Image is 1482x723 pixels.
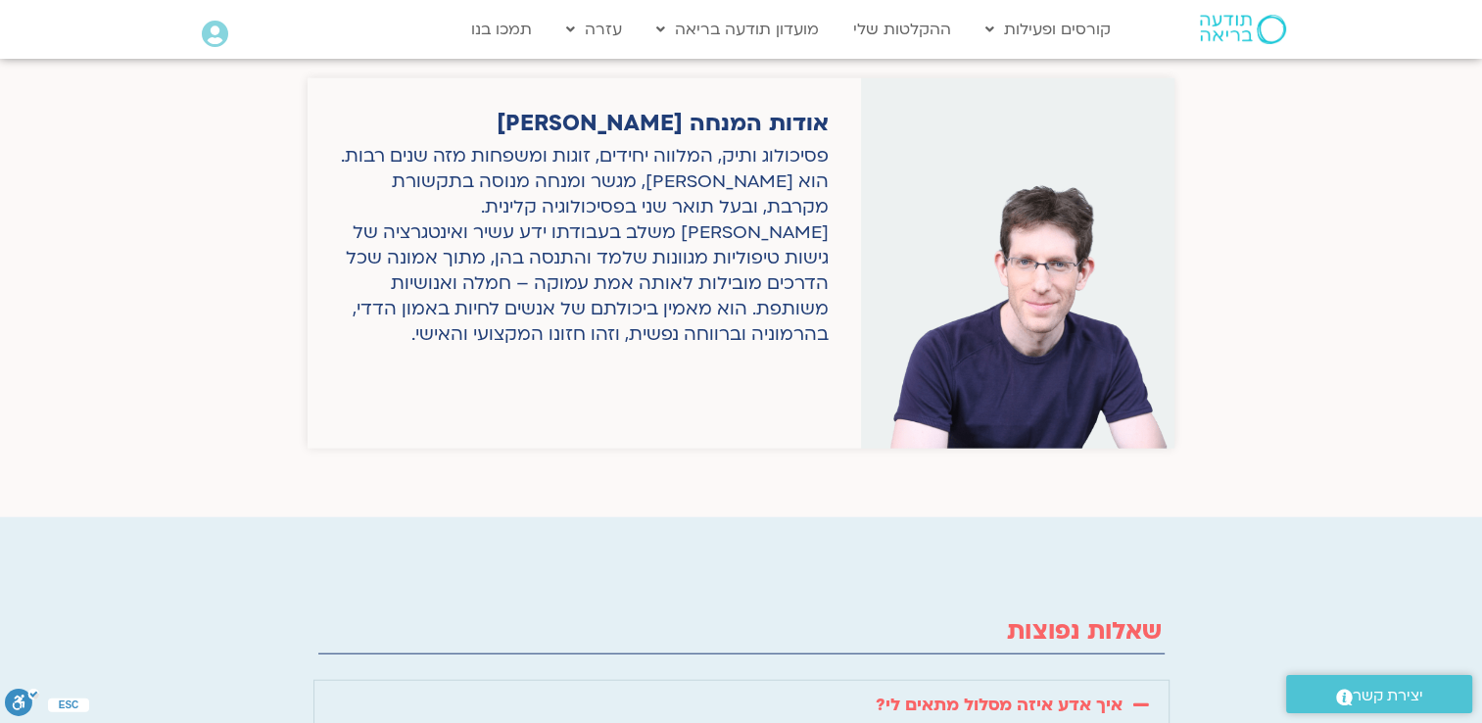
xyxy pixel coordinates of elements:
a: תמכו בנו [461,11,542,48]
a: עזרה [556,11,632,48]
h2: שאלות נפוצות [320,617,1163,646]
a: קורסים ופעילות [976,11,1121,48]
img: תודעה בריאה [1200,15,1286,44]
div: פסיכולוג ותיק, המלווה יחידים, זוגות ומשפחות מזה שנים רבות. הוא [PERSON_NAME], מגשר ומנחה מנוסה בת... [340,144,829,348]
a: ההקלטות שלי [843,11,961,48]
span: יצירת קשר [1353,683,1423,709]
a: יצירת קשר [1286,675,1472,713]
a: איך אדע איזה מסלול מתאים לי? [876,694,1123,716]
a: מועדון תודעה בריאה [646,11,829,48]
h2: אודות המנחה [PERSON_NAME] [340,111,829,136]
